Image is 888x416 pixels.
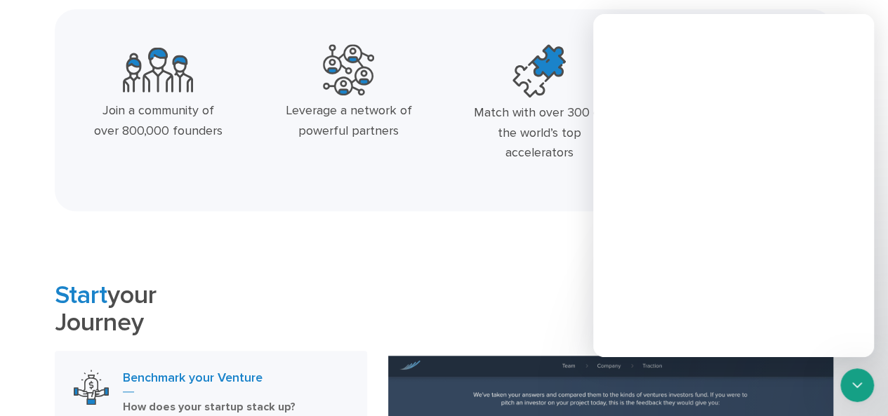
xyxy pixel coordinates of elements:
h2: your Journey [55,281,366,336]
span: Start [55,280,107,310]
iframe: Intercom live chat [593,14,874,357]
div: Leverage a network of powerful partners [281,101,416,142]
h3: Benchmark your Venture [123,370,347,392]
div: Join a community of over 800,000 founders [90,101,225,142]
div: Match with over 300 of the world’s top accelerators [472,103,607,163]
img: Community Founders [123,44,193,95]
strong: How does your startup stack up? [123,400,296,414]
img: Benchmark Your Venture [74,370,109,405]
img: Top Accelerators [512,44,566,98]
iframe: Chat Widget [654,264,888,416]
img: Powerful Partners [323,44,374,95]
